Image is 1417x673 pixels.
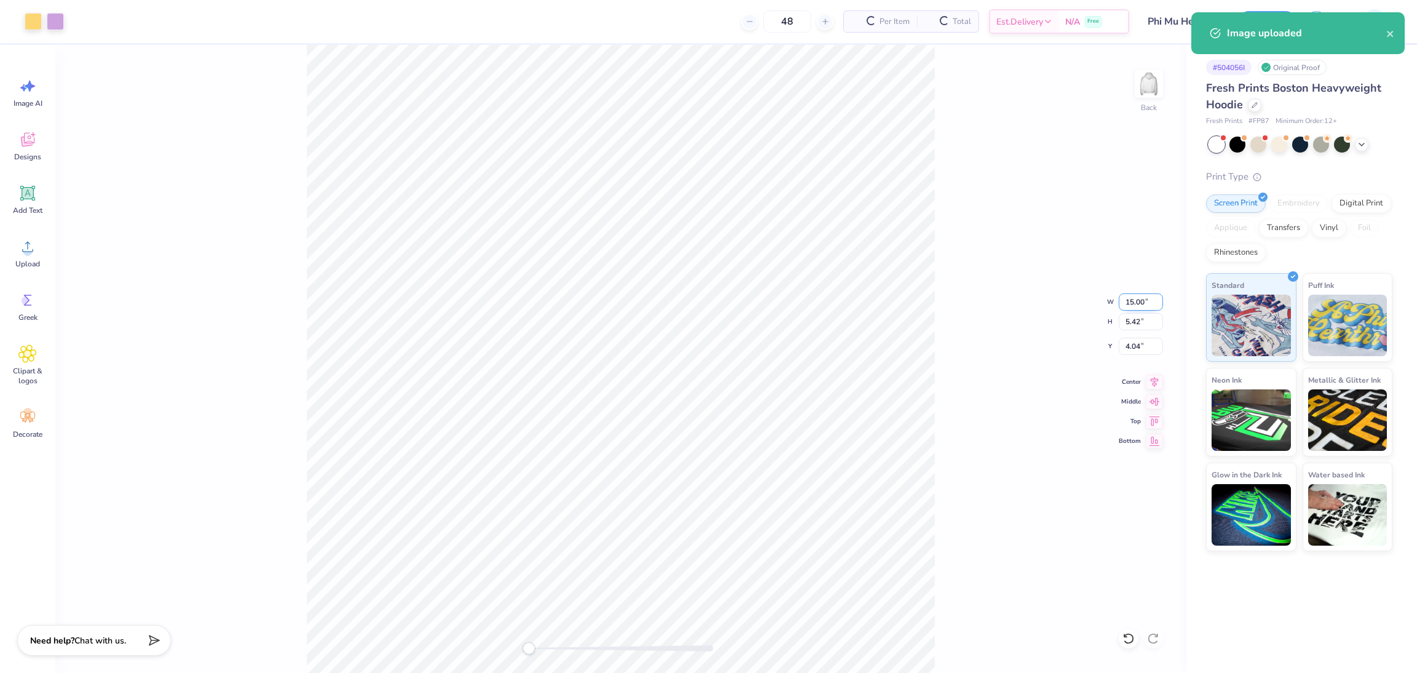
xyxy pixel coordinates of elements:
[13,429,42,439] span: Decorate
[1119,436,1141,446] span: Bottom
[1362,9,1387,34] img: John Michael Binayas
[1119,397,1141,407] span: Middle
[30,635,74,647] strong: Need help?
[1343,9,1392,34] a: JM
[15,259,40,269] span: Upload
[1206,60,1252,75] div: # 504056I
[1141,102,1157,113] div: Back
[1138,9,1229,34] input: Untitled Design
[1065,15,1080,28] span: N/A
[763,10,811,33] input: – –
[1206,244,1266,262] div: Rhinestones
[1212,484,1291,546] img: Glow in the Dark Ink
[13,205,42,215] span: Add Text
[1276,116,1337,127] span: Minimum Order: 12 +
[1308,389,1387,451] img: Metallic & Glitter Ink
[1308,468,1365,481] span: Water based Ink
[1308,373,1381,386] span: Metallic & Glitter Ink
[1137,71,1161,96] img: Back
[1386,26,1395,41] button: close
[1212,389,1291,451] img: Neon Ink
[523,642,535,655] div: Accessibility label
[1248,116,1269,127] span: # FP87
[1312,219,1346,237] div: Vinyl
[879,15,910,28] span: Per Item
[1212,279,1244,292] span: Standard
[1332,194,1391,213] div: Digital Print
[1212,468,1282,481] span: Glow in the Dark Ink
[1212,295,1291,356] img: Standard
[1259,219,1308,237] div: Transfers
[1308,279,1334,292] span: Puff Ink
[1119,416,1141,426] span: Top
[14,152,41,162] span: Designs
[1206,81,1381,112] span: Fresh Prints Boston Heavyweight Hoodie
[996,15,1043,28] span: Est. Delivery
[1308,295,1387,356] img: Puff Ink
[1227,26,1386,41] div: Image uploaded
[7,366,48,386] span: Clipart & logos
[1212,373,1242,386] span: Neon Ink
[18,313,38,322] span: Greek
[74,635,126,647] span: Chat with us.
[1206,116,1242,127] span: Fresh Prints
[1119,377,1141,387] span: Center
[1308,484,1387,546] img: Water based Ink
[14,98,42,108] span: Image AI
[1350,219,1379,237] div: Foil
[1206,170,1392,184] div: Print Type
[1206,194,1266,213] div: Screen Print
[1258,60,1327,75] div: Original Proof
[1087,17,1099,26] span: Free
[1269,194,1328,213] div: Embroidery
[953,15,971,28] span: Total
[1206,219,1255,237] div: Applique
